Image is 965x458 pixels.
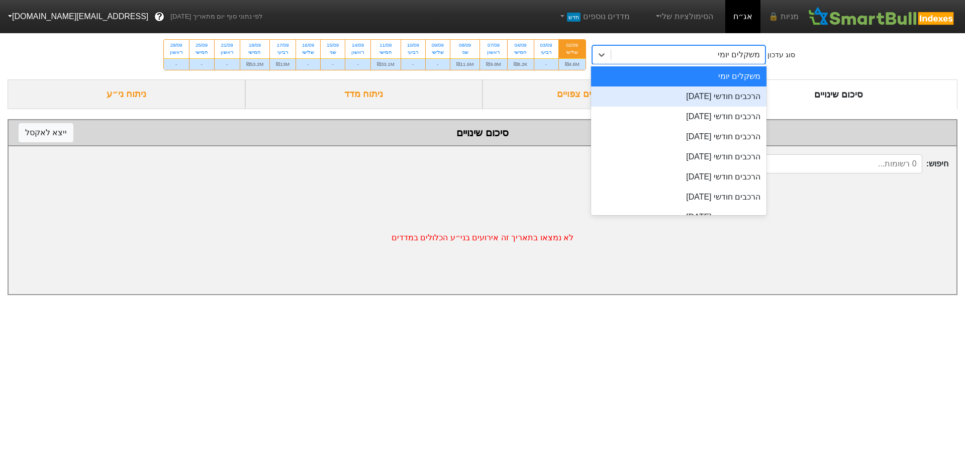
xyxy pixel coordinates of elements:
[246,42,264,49] div: 18/09
[450,58,480,70] div: ₪11.6M
[591,207,767,227] div: הרכבים חודשי [DATE]
[486,49,501,56] div: ראשון
[807,7,957,27] img: SmartBull
[767,50,795,60] div: סוג עדכון
[270,58,296,70] div: ₪13M
[351,42,364,49] div: 14/09
[215,58,240,70] div: -
[170,42,183,49] div: 28/09
[157,10,162,24] span: ?
[245,79,483,109] div: ניתוח מדד
[296,58,320,70] div: -
[720,79,958,109] div: סיכום שינויים
[567,13,581,22] span: חדש
[591,107,767,127] div: הרכבים חודשי [DATE]
[591,167,767,187] div: הרכבים חודשי [DATE]
[508,58,534,70] div: ₪8.2K
[591,66,767,86] div: משקלים יומי
[302,42,314,49] div: 16/09
[345,58,370,70] div: -
[718,49,760,61] div: משקלים יומי
[480,58,507,70] div: ₪9.8M
[327,49,339,56] div: שני
[559,58,586,70] div: ₪4.6M
[351,49,364,56] div: ראשון
[302,49,314,56] div: שלישי
[486,42,501,49] div: 07/09
[189,58,214,70] div: -
[221,49,234,56] div: ראשון
[164,58,189,70] div: -
[8,79,245,109] div: ניתוח ני״ע
[456,49,474,56] div: שני
[19,123,73,142] button: ייצא לאקסל
[432,49,444,56] div: שלישי
[540,42,552,49] div: 03/09
[377,42,395,49] div: 11/09
[591,147,767,167] div: הרכבים חודשי [DATE]
[514,42,528,49] div: 04/09
[407,49,419,56] div: רביעי
[377,49,395,56] div: חמישי
[221,42,234,49] div: 21/09
[729,154,948,173] span: חיפוש :
[240,58,270,70] div: ₪53.2M
[540,49,552,56] div: רביעי
[19,125,946,140] div: סיכום שינויים
[276,49,289,56] div: רביעי
[482,79,720,109] div: ביקושים והיצעים צפויים
[170,12,262,22] span: לפי נתוני סוף יום מתאריך [DATE]
[729,154,922,173] input: 0 רשומות...
[565,49,580,56] div: שלישי
[170,49,183,56] div: ראשון
[276,42,289,49] div: 17/09
[456,42,474,49] div: 08/09
[401,58,425,70] div: -
[196,49,208,56] div: חמישי
[534,58,558,70] div: -
[650,7,717,27] a: הסימולציות שלי
[371,58,401,70] div: ₪33.1M
[9,181,956,294] div: לא נמצאו בתאריך זה אירועים בני״ע הכלולים במדדים
[591,127,767,147] div: הרכבים חודשי [DATE]
[426,58,450,70] div: -
[591,187,767,207] div: הרכבים חודשי [DATE]
[246,49,264,56] div: חמישי
[196,42,208,49] div: 25/09
[432,42,444,49] div: 09/09
[321,58,345,70] div: -
[407,42,419,49] div: 10/09
[591,86,767,107] div: הרכבים חודשי [DATE]
[327,42,339,49] div: 15/09
[514,49,528,56] div: חמישי
[565,42,580,49] div: 02/09
[554,7,634,27] a: מדדים נוספיםחדש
